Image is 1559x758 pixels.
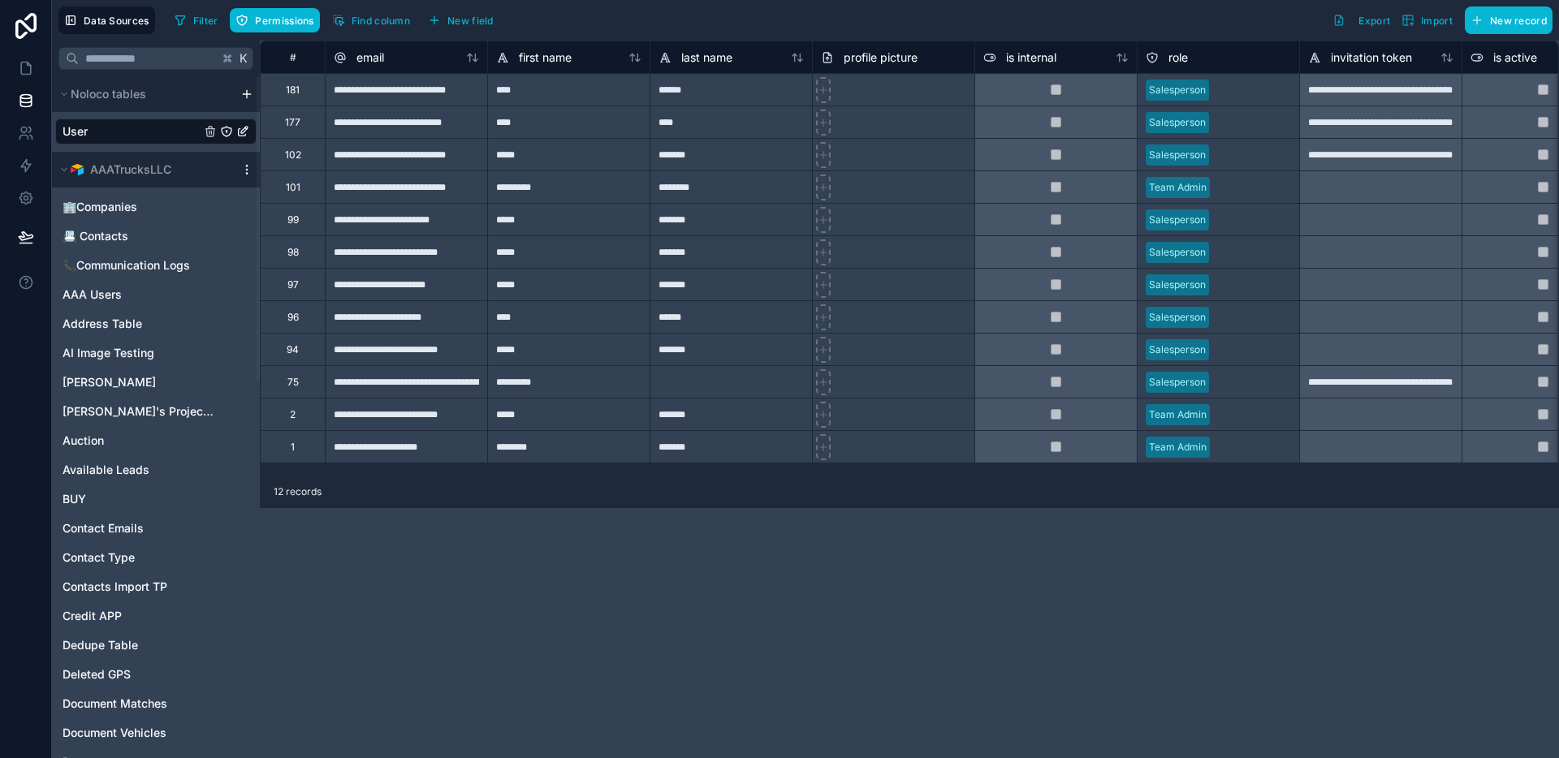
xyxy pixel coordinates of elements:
[63,462,149,478] span: Available Leads
[1327,6,1396,34] button: Export
[63,579,167,595] span: Contacts Import TP
[55,340,257,366] div: AI Image Testing
[255,15,313,27] span: Permissions
[55,486,257,512] div: BUY
[63,123,88,140] span: User
[71,86,146,102] span: Noloco tables
[1493,50,1537,66] span: is active
[422,8,499,32] button: New field
[55,83,234,106] button: Noloco tables
[291,441,295,454] div: 1
[63,608,217,624] a: Credit APP
[286,84,300,97] div: 181
[63,228,217,244] a: 📇 Contacts
[1396,6,1458,34] button: Import
[63,257,190,273] span: 📞Communication Logs
[1149,407,1207,422] div: Team Admin
[63,433,217,449] a: Auction
[285,116,300,129] div: 177
[63,696,217,712] a: Document Matches
[63,345,154,361] span: AI Image Testing
[63,286,217,303] a: AAA Users
[1421,15,1453,27] span: Import
[55,158,234,181] button: Airtable LogoAAATrucksLLC
[1006,50,1056,66] span: is internal
[55,282,257,308] div: AAA Users
[63,403,217,420] a: [PERSON_NAME]'s Projects & Priorities
[55,515,257,541] div: Contact Emails
[55,369,257,395] div: Alex
[1358,15,1390,27] span: Export
[230,8,319,32] button: Permissions
[193,15,218,27] span: Filter
[63,666,131,683] span: Deleted GPS
[55,398,257,424] div: Alex's Projects & Priorities
[1458,6,1553,34] a: New record
[55,194,257,220] div: 🏢Companies
[63,257,217,273] a: 📞Communication Logs
[681,50,732,66] span: last name
[1465,6,1553,34] button: New record
[230,8,326,32] a: Permissions
[273,51,313,63] div: #
[55,545,257,571] div: Contact Type
[63,725,166,741] span: Document Vehicles
[1149,180,1207,195] div: Team Admin
[55,118,257,144] div: User
[63,199,137,215] span: 🏢Companies
[286,181,300,194] div: 101
[63,491,217,507] a: BUY
[287,311,299,324] div: 96
[55,223,257,249] div: 📇 Contacts
[63,286,122,303] span: AAA Users
[1149,342,1206,357] div: Salesperson
[71,163,84,176] img: Airtable Logo
[1149,245,1206,260] div: Salesperson
[287,278,299,291] div: 97
[287,343,299,356] div: 94
[58,6,155,34] button: Data Sources
[238,53,249,64] span: K
[63,549,135,566] span: Contact Type
[287,213,299,226] div: 99
[287,376,299,389] div: 75
[55,720,257,746] div: Document Vehicles
[63,666,217,683] a: Deleted GPS
[63,433,104,449] span: Auction
[63,520,217,536] a: Contact Emails
[1149,440,1207,454] div: Team Admin
[55,457,257,483] div: Available Leads
[1149,278,1206,292] div: Salesperson
[63,579,217,595] a: Contacts Import TP
[168,8,224,32] button: Filter
[63,462,217,478] a: Available Leads
[63,199,217,215] a: 🏢Companies
[55,252,257,278] div: 📞Communication Logs
[1149,115,1206,130] div: Salesperson
[55,311,257,337] div: Address Table
[1149,148,1206,162] div: Salesperson
[1168,50,1188,66] span: role
[55,574,257,600] div: Contacts Import TP
[63,374,156,390] span: [PERSON_NAME]
[55,603,257,629] div: Credit APP
[519,50,572,66] span: first name
[1331,50,1412,66] span: invitation token
[1490,15,1547,27] span: New record
[63,520,144,536] span: Contact Emails
[1149,375,1206,390] div: Salesperson
[63,608,122,624] span: Credit APP
[55,691,257,717] div: Document Matches
[63,316,217,332] a: Address Table
[63,637,217,653] a: Dedupe Table
[290,408,296,421] div: 2
[63,549,217,566] a: Contact Type
[90,162,171,178] span: AAATrucksLLC
[274,485,322,498] span: 12 records
[84,15,149,27] span: Data Sources
[352,15,410,27] span: Find column
[63,345,217,361] a: AI Image Testing
[326,8,416,32] button: Find column
[63,725,217,741] a: Document Vehicles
